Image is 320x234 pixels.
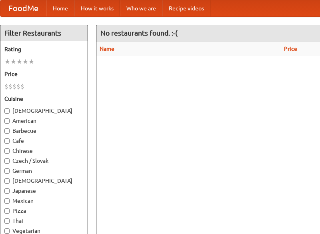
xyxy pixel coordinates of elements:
input: Pizza [4,208,10,214]
li: $ [16,82,20,91]
input: American [4,118,10,124]
input: [DEMOGRAPHIC_DATA] [4,178,10,184]
h5: Cuisine [4,95,84,103]
li: $ [8,82,12,91]
li: $ [20,82,24,91]
li: ★ [22,57,28,66]
label: Barbecue [4,127,84,135]
label: Pizza [4,207,84,215]
a: Name [100,46,114,52]
h5: Rating [4,45,84,53]
label: Czech / Slovak [4,157,84,165]
label: American [4,117,84,125]
a: Recipe videos [162,0,210,16]
input: Cafe [4,138,10,144]
label: [DEMOGRAPHIC_DATA] [4,177,84,185]
a: FoodMe [0,0,46,16]
input: Vegetarian [4,228,10,234]
h4: Filter Restaurants [0,25,88,41]
a: Who we are [120,0,162,16]
label: Mexican [4,197,84,205]
li: ★ [16,57,22,66]
label: Chinese [4,147,84,155]
a: Home [46,0,74,16]
input: Thai [4,218,10,224]
input: Chinese [4,148,10,154]
input: [DEMOGRAPHIC_DATA] [4,108,10,114]
li: $ [12,82,16,91]
li: ★ [4,57,10,66]
li: ★ [28,57,34,66]
input: German [4,168,10,174]
input: Barbecue [4,128,10,134]
a: How it works [74,0,120,16]
ng-pluralize: No restaurants found. :-( [100,29,178,37]
li: $ [4,82,8,91]
label: Japanese [4,187,84,195]
h5: Price [4,70,84,78]
input: Japanese [4,188,10,194]
input: Mexican [4,198,10,204]
label: [DEMOGRAPHIC_DATA] [4,107,84,115]
input: Czech / Slovak [4,158,10,164]
label: Thai [4,217,84,225]
li: ★ [10,57,16,66]
label: German [4,167,84,175]
a: Price [284,46,297,52]
label: Cafe [4,137,84,145]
